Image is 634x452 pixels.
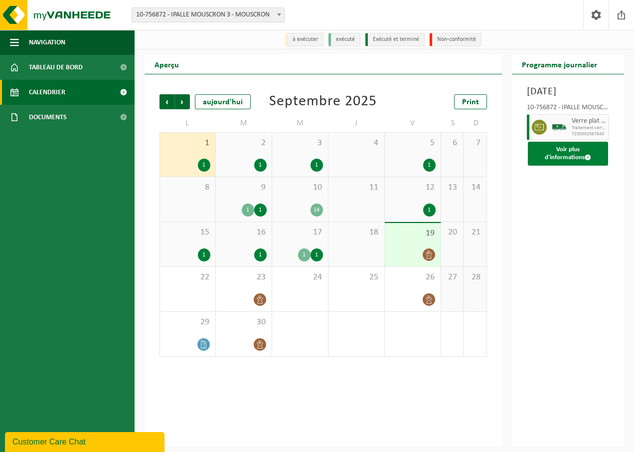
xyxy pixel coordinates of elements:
[390,138,436,149] span: 5
[469,227,481,238] span: 21
[132,8,284,22] span: 10-756872 - IPALLE MOUSCRON 3 - MOUSCRON
[469,182,481,193] span: 14
[198,159,210,172] div: 1
[464,114,486,132] td: D
[365,33,425,46] li: Exécuté et terminé
[159,94,174,109] span: Précédent
[528,142,609,166] button: Voir plus d'informations
[441,114,464,132] td: S
[469,272,481,283] span: 28
[277,138,323,149] span: 3
[277,272,323,283] span: 24
[277,182,323,193] span: 10
[221,317,267,328] span: 30
[572,117,607,125] span: Verre plat mélangé, avec chassis
[195,94,251,109] div: aujourd'hui
[5,430,166,452] iframe: chat widget
[198,248,210,261] div: 1
[298,248,311,261] div: 1
[242,204,254,217] div: 1
[552,120,567,135] img: BL-SO-LV
[132,7,285,22] span: 10-756872 - IPALLE MOUSCRON 3 - MOUSCRON
[165,272,210,283] span: 22
[29,55,83,80] span: Tableau de bord
[385,114,441,132] td: V
[423,204,436,217] div: 1
[311,159,323,172] div: 1
[29,30,65,55] span: Navigation
[527,104,610,114] div: 10-756872 - IPALLE MOUSCRON 3 - MOUSCRON
[254,248,267,261] div: 1
[29,80,65,105] span: Calendrier
[269,94,377,109] div: Septembre 2025
[333,227,379,238] span: 18
[221,182,267,193] span: 9
[29,105,67,130] span: Documents
[221,227,267,238] span: 16
[277,227,323,238] span: 17
[165,138,210,149] span: 1
[572,125,607,131] span: Traitement verre plat - Lot 21 b - par [PERSON_NAME]
[333,138,379,149] span: 4
[159,114,216,132] td: L
[512,54,607,74] h2: Programme journalier
[430,33,481,46] li: Non-conformité
[446,138,459,149] span: 6
[254,204,267,217] div: 1
[572,131,607,137] span: T250002567843
[328,114,385,132] td: J
[390,182,436,193] span: 12
[175,94,190,109] span: Suivant
[446,227,459,238] span: 20
[165,317,210,328] span: 29
[311,248,323,261] div: 1
[333,272,379,283] span: 25
[390,272,436,283] span: 26
[285,33,323,46] li: à exécuter
[469,138,481,149] span: 7
[216,114,272,132] td: M
[423,159,436,172] div: 1
[454,94,487,109] a: Print
[446,272,459,283] span: 27
[165,182,210,193] span: 8
[333,182,379,193] span: 11
[311,204,323,217] div: 14
[527,84,610,99] h3: [DATE]
[272,114,328,132] td: M
[145,54,189,74] h2: Aperçu
[221,138,267,149] span: 2
[446,182,459,193] span: 13
[165,227,210,238] span: 15
[221,272,267,283] span: 23
[462,98,479,106] span: Print
[328,33,360,46] li: exécuté
[254,159,267,172] div: 1
[390,228,436,239] span: 19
